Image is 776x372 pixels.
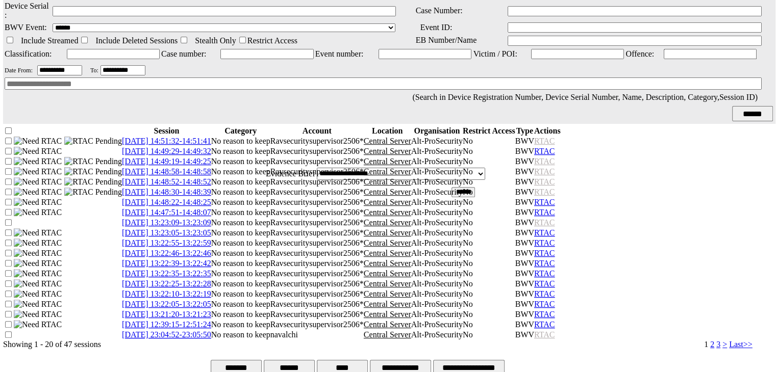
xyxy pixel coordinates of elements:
span: No [463,259,473,268]
a: [DATE] 14:49:19-14:49:25 [122,157,211,166]
a: RTAC [534,249,555,258]
span: Central Server [364,300,411,308]
a: [DATE] 13:22:39-13:22:42 [122,259,211,268]
span: BWV [515,228,534,237]
span: Ravsecuritysupervisor2506* [270,279,364,288]
span: EB Number/Name [416,36,477,44]
img: Need RTAC [13,309,62,320]
span: No [463,137,473,145]
span: Central Server [364,147,411,155]
span: No [463,310,473,318]
span: No [463,147,473,155]
span: Ravsecuritysupervisor2506* [270,208,364,217]
a: [DATE] 13:22:35-13:22:35 [122,269,211,278]
span: RTAC [534,279,555,288]
span: [DATE] 13:22:05-13:22:05 [122,300,211,308]
span: Ravsecuritysupervisor2506* [270,259,364,268]
span: No reason to keep [211,238,270,247]
span: No reason to keep [211,228,270,237]
span: Ravsecuritysupervisor2506* [270,238,364,247]
img: RTAC Pending [64,137,122,146]
span: [DATE] 23:04:52-23:05:50 [122,330,211,339]
span: No reason to keep [211,310,270,318]
span: No reason to keep [211,320,270,329]
span: Ravsecuritysupervisor2506* [270,249,364,257]
span: Ravsecuritysupervisor2506* [270,167,364,176]
span: BWV [515,218,534,227]
th: Type [515,126,534,136]
a: RTAC [534,269,555,278]
span: Ravsecuritysupervisor2506* [270,177,364,186]
span: Central Server [364,167,411,176]
span: Alt-ProSecurity [411,269,463,278]
img: RTAC Pending [64,157,122,166]
th: Organisation [411,126,463,136]
span: No [463,269,473,278]
span: [DATE] 14:51:32-14:51:41 [122,137,211,145]
span: No [463,208,473,217]
a: RTAC [534,198,555,207]
span: No [463,289,473,298]
span: No reason to keep [211,137,270,145]
span: Ravsecuritysupervisor2506* [270,310,364,318]
td: Date From: [4,65,36,76]
a: RTAC [534,300,555,309]
span: No [463,157,473,166]
span: Ravsecuritysupervisor2506* [270,188,364,196]
img: Need RTAC [13,269,62,279]
a: 3 [716,340,720,349]
span: Alt-ProSecurity [411,177,463,186]
span: Central Server [364,310,411,318]
img: Need RTAC [13,279,62,289]
span: Ravsecuritysupervisor2506* [270,137,364,145]
span: BWV [515,208,534,217]
span: Alt-ProSecurity [411,167,463,176]
a: [DATE] 13:22:25-13:22:28 [122,279,211,288]
span: [DATE] 12:39:15-12:51:24 [122,320,211,329]
a: [DATE] 14:49:29-14:49:32 [122,147,211,155]
span: Central Server [364,198,411,206]
span: Alt-ProSecurity [411,147,463,155]
span: Alt-ProSecurity [411,198,463,206]
span: No [463,218,473,227]
span: No [463,198,473,206]
span: Alt-ProSecurity [411,188,463,196]
span: Stealth Only [195,36,236,45]
span: BWV [515,198,534,206]
th: Account [270,126,364,136]
span: BWV [515,188,534,196]
a: [DATE] 13:22:55-13:22:59 [122,238,211,247]
span: Showing 1 - 20 of 47 sessions [3,340,101,349]
span: No reason to keep [211,259,270,268]
span: BWV [515,310,534,318]
img: RTAC Pending [64,177,122,187]
span: Central Server [364,249,411,257]
span: Central Server [364,218,411,227]
span: Alt-ProSecurity [411,228,463,237]
span: BWV [515,249,534,257]
span: Alt-ProSecurity [411,289,463,298]
span: RTAC [534,310,555,318]
span: Central Server [364,208,411,217]
span: No reason to keep [211,208,270,217]
span: navalchi [270,330,298,339]
span: No reason to keep [211,188,270,196]
span: BWV [515,147,534,155]
span: Include Streamed [21,36,78,45]
span: BWV [515,137,534,145]
span: Central Server [364,188,411,196]
span: No [463,167,473,176]
a: [DATE] 14:48:22-14:48:25 [122,198,211,206]
a: RTAC [534,228,555,237]
span: 1 [704,340,708,349]
td: To: [90,65,99,76]
span: RTAC [534,330,555,339]
span: No reason to keep [211,289,270,298]
span: Central Server [364,330,411,339]
span: No [463,300,473,308]
span: No [463,177,473,186]
span: RTAC [534,208,555,217]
